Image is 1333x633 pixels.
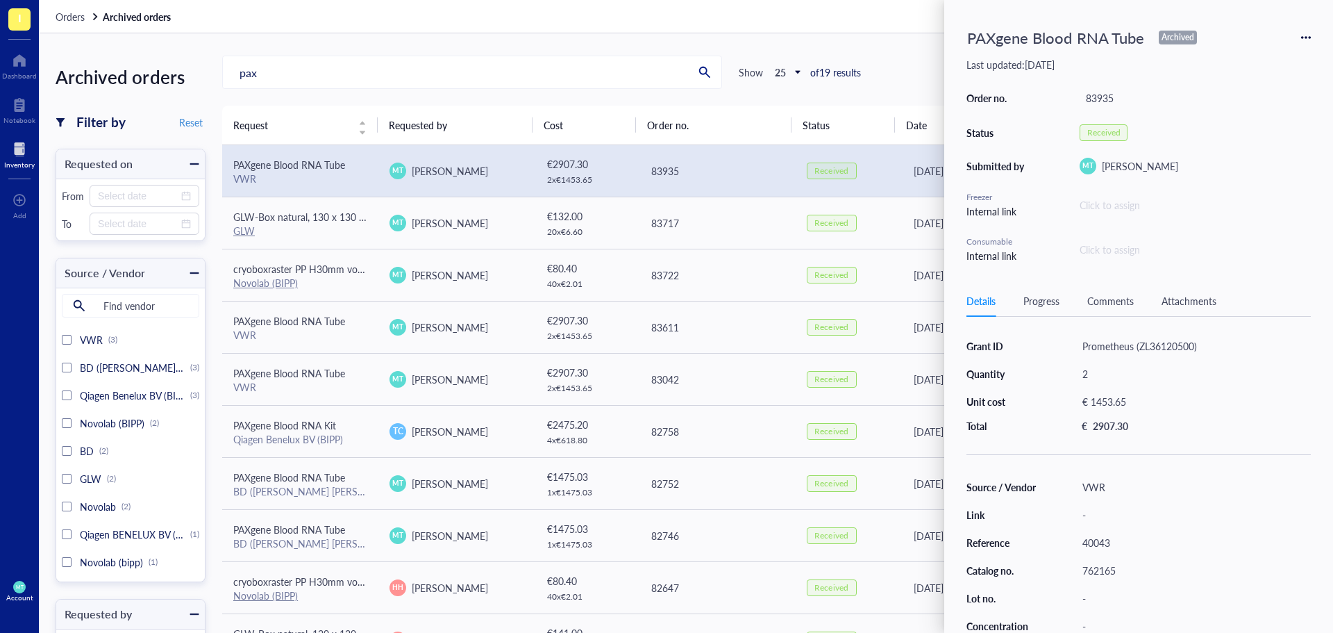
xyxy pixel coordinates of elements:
div: 4 x € 618.80 [547,435,628,446]
div: Catalog no. [966,564,1037,577]
td: 83611 [639,301,795,353]
span: PAXgene Blood RNA Tube [233,366,345,380]
td: 83042 [639,353,795,405]
span: Orders [56,10,85,24]
div: Status [966,126,1029,139]
th: Status [791,106,895,145]
div: [DATE] [914,320,1097,335]
div: 2 x € 1453.65 [547,174,628,186]
div: (1) [149,557,158,568]
div: 1 x € 1475.03 [547,539,628,550]
span: [PERSON_NAME] [412,216,488,230]
span: [PERSON_NAME] [412,268,488,282]
div: [DATE] [914,268,1097,283]
div: € 1475.03 [547,521,628,536]
td: 82746 [639,509,795,561]
div: Link [966,509,1037,521]
div: (1) [190,529,199,540]
div: € 1453.65 [1076,392,1305,411]
b: 25 [775,65,786,79]
span: [PERSON_NAME] [412,164,488,178]
div: (2) [150,418,159,429]
td: 83722 [639,249,795,301]
div: € 1475.03 [547,469,628,484]
div: Received [814,322,848,333]
div: 40 x € 2.01 [547,591,628,602]
td: 82758 [639,405,795,457]
th: Order no. [636,106,791,145]
div: Qiagen Benelux BV (BIPP) [233,433,367,445]
span: MT [393,478,403,488]
div: (2) [99,445,108,457]
a: GLW [233,224,255,238]
span: I [18,9,22,26]
span: [PERSON_NAME] [412,425,488,438]
td: 82752 [639,457,795,509]
div: Source / Vendor [56,263,145,283]
div: Received [814,478,848,489]
div: [DATE] [914,424,1097,439]
div: € 2475.20 [547,417,628,432]
div: BD ([PERSON_NAME] [PERSON_NAME]) [233,537,367,550]
span: Reset [179,116,203,129]
div: € 2907.30 [547,365,628,380]
div: of 19 results [810,66,861,79]
span: [PERSON_NAME] [412,581,488,595]
div: Notebook [3,116,35,124]
div: 40 x € 2.01 [547,279,628,290]
div: Order no. [966,92,1029,104]
div: 82746 [651,528,784,543]
div: 1 x € 1475.03 [547,487,628,498]
th: Request [222,106,378,145]
div: € 2907.30 [547,156,628,172]
div: Comments [1087,293,1134,309]
div: Received [814,270,848,281]
div: Archived [1159,31,1197,44]
div: Requested on [56,154,133,174]
div: Total [966,420,1037,432]
div: € 80.40 [547,573,628,589]
div: Internal link [966,248,1029,263]
div: [DATE] [914,163,1097,179]
div: 2907.30 [1093,420,1128,432]
span: VWR [80,333,103,347]
th: Cost [533,106,636,145]
div: Internal link [966,204,1029,219]
span: [PERSON_NAME] [412,372,488,386]
span: MT [393,322,403,332]
div: VWR [233,172,367,185]
div: Source / Vendor [966,481,1037,493]
span: [PERSON_NAME] [412,477,488,491]
div: 83935 [651,163,784,179]
span: [PERSON_NAME] [412,529,488,543]
div: Account [6,593,33,602]
span: GLW-Box natural, 130 x 130 x 115 mm, w/o divider [233,210,455,224]
div: Received [814,582,848,593]
div: Submitted by [966,160,1029,172]
span: Novolab [80,500,116,513]
div: [DATE] [914,215,1097,231]
a: Archived orders [103,10,174,23]
span: MT [1082,161,1093,171]
input: Select date [98,188,178,204]
div: Consumable [966,236,1029,248]
div: Received [814,530,848,541]
span: Qiagen Benelux BV (BIPP) [80,388,190,402]
span: PAXgene Blood RNA Kit [233,418,336,432]
div: (3) [108,334,117,345]
a: Inventory [4,138,35,169]
span: cryoboxraster PP H30mm voor 7x7 pl [233,575,396,589]
div: Progress [1023,293,1059,309]
div: Received [814,426,848,437]
div: BD ([PERSON_NAME] [PERSON_NAME]) [233,485,367,498]
div: 82647 [651,580,784,595]
span: MT [393,374,403,384]
th: Date [895,106,1102,145]
div: 40043 [1076,533,1311,552]
div: To [62,217,84,230]
span: PAXgene Blood RNA Tube [233,314,345,328]
span: BD ([PERSON_NAME] [PERSON_NAME]) [80,361,258,375]
a: Novolab (BIPP) [233,589,298,602]
button: Reset [176,114,206,131]
div: Reference [966,536,1037,549]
